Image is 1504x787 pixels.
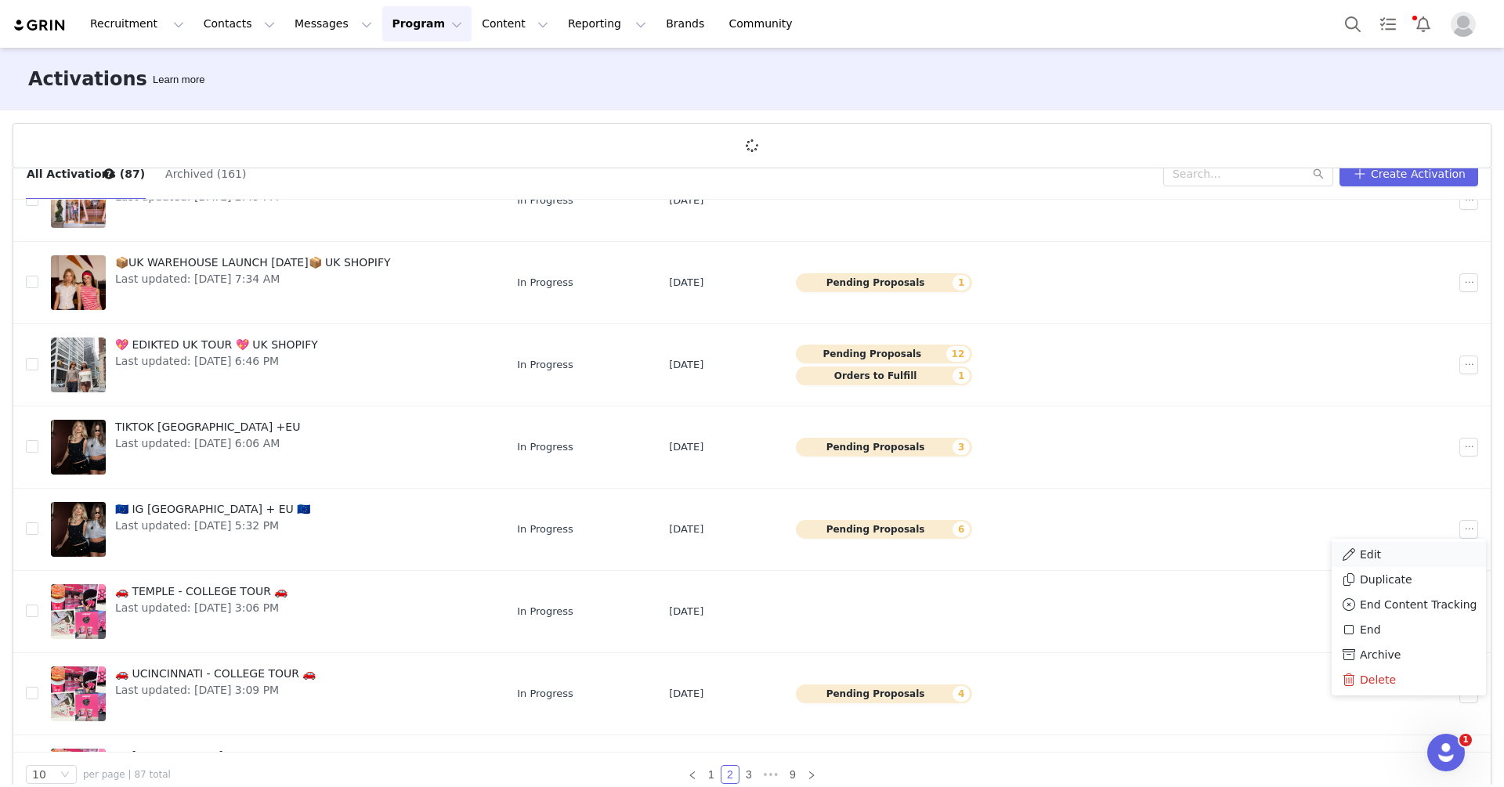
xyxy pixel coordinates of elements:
span: [DATE] [669,522,703,537]
button: Recruitment [81,6,193,42]
span: [DATE] [669,357,703,373]
span: [DATE] [669,686,703,702]
i: icon: down [60,770,70,781]
button: Profile [1441,12,1491,37]
button: Notifications [1406,6,1441,42]
span: 🇪🇺 IG [GEOGRAPHIC_DATA] + EU 🇪🇺 [115,501,310,518]
h3: Activations [28,65,147,93]
span: [DATE] [669,604,703,619]
span: TIKTOK [GEOGRAPHIC_DATA] +EU [115,419,300,435]
li: Next 3 Pages [758,765,783,784]
i: icon: right [807,771,816,780]
a: 9 [784,766,801,783]
span: In Progress [517,686,573,702]
a: 2 [721,766,739,783]
span: 🚗 UCINCINNATI - COLLEGE TOUR 🚗 [115,666,316,682]
span: Duplicate [1360,571,1412,588]
button: Pending Proposals3 [796,438,972,457]
i: icon: left [688,771,697,780]
a: Community [720,6,809,42]
i: icon: search [1313,168,1324,179]
span: In Progress [517,193,573,208]
iframe: Intercom live chat [1427,734,1465,771]
span: [DATE] [669,275,703,291]
li: 2 [721,765,739,784]
span: per page | 87 total [83,767,171,782]
span: 💖 EDIKTED UK TOUR 💖 UK SHOPIFY [115,337,318,353]
button: Content [472,6,558,42]
button: Search [1336,6,1370,42]
button: Contacts [194,6,284,42]
button: Pending Proposals6 [796,520,972,539]
div: Tooltip anchor [102,167,116,181]
span: End Content Tracking [1360,596,1477,613]
li: Next Page [802,765,821,784]
a: 🚗 UCINCINNATI - COLLEGE TOUR 🚗Last updated: [DATE] 3:09 PM [51,662,492,725]
span: In Progress [517,604,573,619]
li: 3 [739,765,758,784]
span: Archive [1360,646,1401,663]
span: In Progress [517,439,573,455]
span: [DATE] [669,193,703,208]
a: 1 [703,766,720,783]
a: TIKTOK [GEOGRAPHIC_DATA] +EULast updated: [DATE] 6:06 AM [51,416,492,478]
span: [DATE] [669,439,703,455]
button: Pending Proposals12 [796,345,972,363]
a: 🎀IN-STORE / Edikted Employee Generated Content🎀Last updated: [DATE] 2:49 PM [51,169,492,232]
button: Pending Proposals4 [796,684,972,703]
span: In Progress [517,357,573,373]
li: Previous Page [683,765,702,784]
span: 🚗 TEMPLE - COLLEGE TOUR 🚗 [115,583,287,600]
span: In Progress [517,522,573,537]
span: Last updated: [DATE] 3:09 PM [115,682,316,699]
input: Search... [1163,161,1333,186]
button: Program [382,6,472,42]
a: Tasks [1371,6,1405,42]
button: Pending Proposals1 [796,273,972,292]
button: Orders to Fulfill1 [796,366,972,385]
button: All Activations (87) [26,161,146,186]
span: Last updated: [DATE] 6:46 PM [115,353,318,370]
li: 9 [783,765,802,784]
button: Archived (161) [164,161,247,186]
span: Last updated: [DATE] 6:06 AM [115,435,300,452]
button: Reporting [559,6,656,42]
span: Last updated: [DATE] 3:06 PM [115,600,287,616]
a: 💖 EDIKTED UK TOUR 💖 UK SHOPIFYLast updated: [DATE] 6:46 PM [51,334,492,396]
a: Brands [656,6,718,42]
img: placeholder-profile.jpg [1451,12,1476,37]
span: End [1360,621,1381,638]
span: Last updated: [DATE] 5:32 PM [115,518,310,534]
li: 1 [702,765,721,784]
a: 🚗 TEMPLE - COLLEGE TOUR 🚗Last updated: [DATE] 3:06 PM [51,580,492,643]
a: 📦UK WAREHOUSE LAUNCH [DATE]📦 UK SHOPIFYLast updated: [DATE] 7:34 AM [51,251,492,314]
span: Edit [1360,546,1381,563]
span: 📦UK WAREHOUSE LAUNCH [DATE]📦 UK SHOPIFY [115,255,391,271]
span: Last updated: [DATE] 7:34 AM [115,271,391,287]
span: 1 [1459,734,1472,746]
img: grin logo [13,18,67,33]
a: 🇪🇺 IG [GEOGRAPHIC_DATA] + EU 🇪🇺Last updated: [DATE] 5:32 PM [51,498,492,561]
button: Messages [285,6,381,42]
div: 10 [32,766,46,783]
div: Tooltip anchor [150,72,208,88]
span: 🚗 [PERSON_NAME] - COLLEGE TOUR 🚗 [115,748,336,764]
span: Delete [1360,671,1396,688]
span: In Progress [517,275,573,291]
button: Create Activation [1339,161,1478,186]
span: ••• [758,765,783,784]
a: 3 [740,766,757,783]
